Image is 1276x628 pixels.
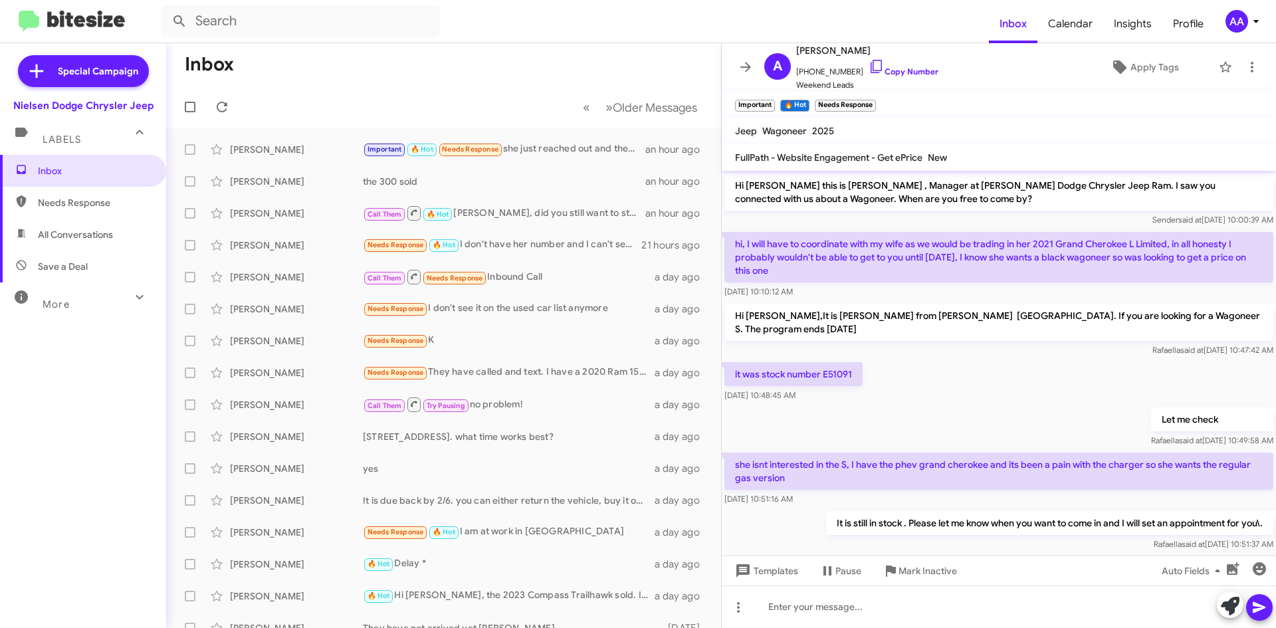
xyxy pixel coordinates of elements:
span: Templates [732,559,798,583]
div: an hour ago [645,207,710,220]
span: said at [1182,539,1205,549]
div: They have called and text. I have a 2020 Ram 1500. I am upside down about $6k. My wife has a 2018... [363,365,655,380]
div: a day ago [655,589,710,603]
span: Inbox [38,164,151,177]
span: » [605,99,613,116]
span: Rafaella [DATE] 10:51:37 AM [1154,539,1273,549]
span: Call Them [368,210,402,219]
span: A [773,56,782,77]
div: a day ago [655,558,710,571]
button: Templates [722,559,809,583]
p: it was stock number E51091 [724,362,863,386]
div: a day ago [655,270,710,284]
div: [PERSON_NAME] [230,430,363,443]
div: she just reached out and they should be coming soon [363,142,645,157]
span: [PHONE_NUMBER] [796,58,938,78]
p: she isnt interested in the S, I have the phev grand cherokee and its been a pain with the charger... [724,453,1273,490]
div: It is due back by 2/6. you can either return the vehicle, buy it out, or get into a new vehicle [363,494,655,507]
button: Auto Fields [1151,559,1236,583]
div: [STREET_ADDRESS]. what time works best? [363,430,655,443]
a: Profile [1162,5,1214,43]
span: Mark Inactive [899,559,957,583]
div: a day ago [655,430,710,443]
a: Calendar [1037,5,1103,43]
div: an hour ago [645,175,710,188]
div: [PERSON_NAME] [230,494,363,507]
a: Inbox [989,5,1037,43]
small: Important [735,100,775,112]
div: Hi [PERSON_NAME], the 2023 Compass Trailhawk sold. I do have other compasses available. Would you... [363,588,655,603]
span: said at [1179,435,1202,445]
span: 🔥 Hot [427,210,449,219]
p: Hi [PERSON_NAME] this is [PERSON_NAME] , Manager at [PERSON_NAME] Dodge Chrysler Jeep Ram. I saw ... [724,173,1273,211]
button: Mark Inactive [872,559,968,583]
div: [PERSON_NAME] [230,398,363,411]
div: a day ago [655,334,710,348]
span: Pause [835,559,861,583]
div: 21 hours ago [641,239,710,252]
div: [PERSON_NAME], did you still want to stop in [DATE]. If so, what time? [363,205,645,221]
div: Delay * [363,556,655,572]
span: said at [1180,345,1204,355]
div: I don't have her number and I can't seem to find the email for some reason. Maybe I deleted it ac... [363,237,641,253]
span: Needs Response [368,304,424,313]
span: Older Messages [613,100,697,115]
p: hi, I will have to coordinate with my wife as we would be trading in her 2021 Grand Cherokee L Li... [724,232,1273,282]
div: [PERSON_NAME] [230,239,363,252]
span: More [43,298,70,310]
div: a day ago [655,302,710,316]
span: Needs Response [427,274,483,282]
div: [PERSON_NAME] [230,589,363,603]
div: [PERSON_NAME] [230,526,363,539]
span: Call Them [368,274,402,282]
a: Special Campaign [18,55,149,87]
div: [PERSON_NAME] [230,558,363,571]
a: Copy Number [869,66,938,76]
span: Auto Fields [1162,559,1225,583]
div: Inbound Call [363,268,655,285]
span: Weekend Leads [796,78,938,92]
input: Search [161,5,440,37]
span: New [928,152,947,163]
div: Nielsen Dodge Chrysler Jeep [13,99,154,112]
span: said at [1178,215,1202,225]
small: Needs Response [815,100,876,112]
span: [DATE] 10:48:45 AM [724,390,796,400]
a: Insights [1103,5,1162,43]
div: a day ago [655,366,710,379]
div: yes [363,462,655,475]
div: [PERSON_NAME] [230,175,363,188]
span: Jeep [735,125,757,137]
span: Needs Response [368,336,424,345]
button: Apply Tags [1076,55,1212,79]
span: Apply Tags [1130,55,1179,79]
div: [PERSON_NAME] [230,270,363,284]
span: 🔥 Hot [433,241,455,249]
span: Needs Response [368,241,424,249]
span: Needs Response [368,368,424,377]
div: a day ago [655,526,710,539]
span: 🔥 Hot [368,591,390,600]
div: a day ago [655,462,710,475]
span: 2025 [812,125,834,137]
span: 🔥 Hot [411,145,433,154]
div: [PERSON_NAME] [230,334,363,348]
span: Try Pausing [427,401,465,410]
button: Previous [575,94,598,121]
span: Needs Response [38,196,151,209]
span: Rafaella [DATE] 10:47:42 AM [1152,345,1273,355]
nav: Page navigation example [576,94,705,121]
span: Needs Response [442,145,498,154]
span: [PERSON_NAME] [796,43,938,58]
div: no problem! [363,396,655,413]
div: the 300 sold [363,175,645,188]
span: All Conversations [38,228,113,241]
button: Pause [809,559,872,583]
span: Labels [43,134,81,146]
span: Wagoneer [762,125,807,137]
div: K [363,333,655,348]
div: a day ago [655,398,710,411]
